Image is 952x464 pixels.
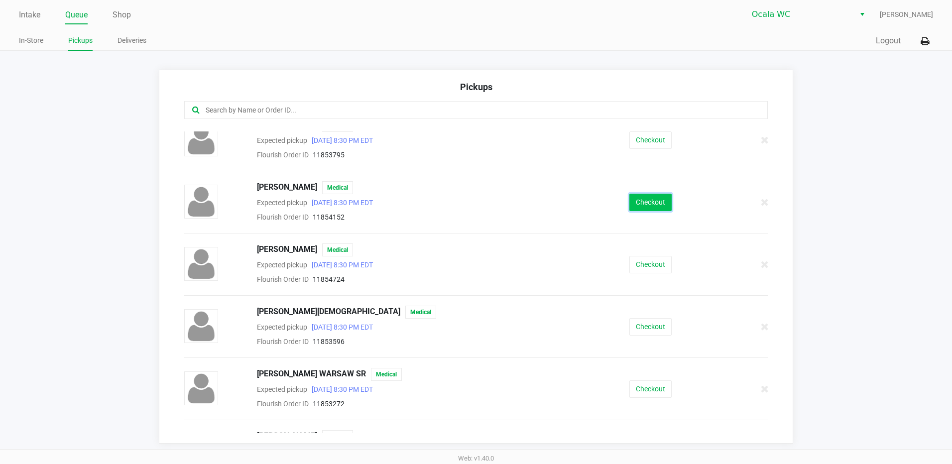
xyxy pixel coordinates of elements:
span: Expected pickup [257,199,307,207]
button: Checkout [629,380,672,398]
span: [DATE] 8:30 PM EDT [307,323,373,331]
span: Expected pickup [257,385,307,393]
span: 11853596 [313,338,345,346]
span: Flourish Order ID [257,400,309,408]
span: Pickups [460,82,492,92]
span: Ocala WC [752,8,849,20]
span: [PERSON_NAME][DEMOGRAPHIC_DATA] [257,306,400,319]
span: Expected pickup [257,261,307,269]
span: [DATE] 8:30 PM EDT [307,136,373,144]
span: Medical [322,181,353,194]
span: Medical [405,306,436,319]
input: Search by Name or Order ID... [205,105,716,116]
a: Intake [19,8,40,22]
span: Expected pickup [257,136,307,144]
button: Logout [876,35,901,47]
span: Flourish Order ID [257,275,309,283]
button: Checkout [629,194,672,211]
button: Checkout [629,256,672,273]
button: Select [855,5,869,23]
a: Shop [113,8,131,22]
span: 11854724 [313,275,345,283]
span: 11853795 [313,151,345,159]
span: Medical [371,368,402,381]
a: In-Store [19,34,43,47]
span: Flourish Order ID [257,151,309,159]
span: Medical [322,243,353,256]
span: [PERSON_NAME] [257,181,317,194]
span: Web: v1.40.0 [458,455,494,462]
span: [DATE] 8:30 PM EDT [307,385,373,393]
span: [PERSON_NAME] [880,9,933,20]
span: Expected pickup [257,323,307,331]
a: Pickups [68,34,93,47]
button: Checkout [629,131,672,149]
button: Checkout [629,318,672,336]
span: [PERSON_NAME] [257,430,317,443]
span: Flourish Order ID [257,338,309,346]
span: Flourish Order ID [257,213,309,221]
span: [DATE] 8:30 PM EDT [307,261,373,269]
a: Queue [65,8,88,22]
span: [DATE] 8:30 PM EDT [307,199,373,207]
span: 11854152 [313,213,345,221]
span: [PERSON_NAME] [257,243,317,256]
span: [PERSON_NAME] WARSAW SR [257,368,366,381]
a: Deliveries [118,34,146,47]
span: 11853272 [313,400,345,408]
span: Medical [322,430,353,443]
